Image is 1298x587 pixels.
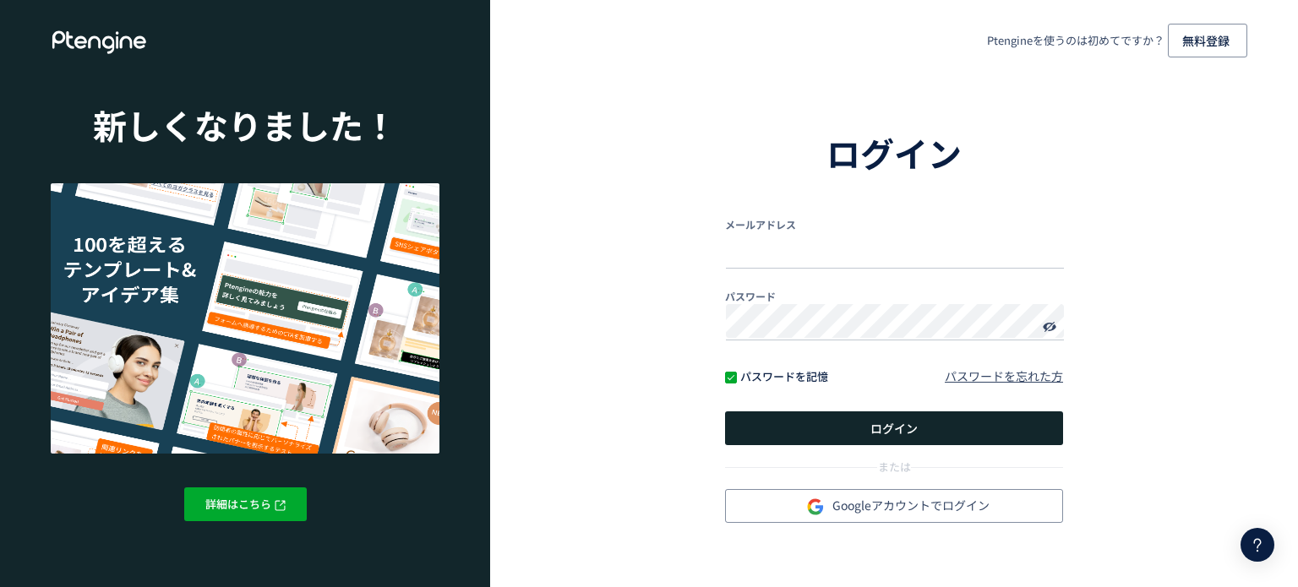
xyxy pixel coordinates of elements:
[51,101,439,149] h1: 新しくなりました！
[184,487,307,521] button: 詳細はこちら
[870,411,918,445] span: ログイン
[945,367,1063,384] a: パスワードを忘れた方
[725,136,1063,170] h1: ログイン
[725,459,1063,476] div: または
[799,488,990,524] span: Googleアカウントでログイン
[987,33,1164,49] span: Ptengineを使うのは初めてですか？
[205,496,286,512] span: 詳細はこちら
[737,368,828,384] span: パスワードを記憶
[1182,24,1230,57] span: 無料登録
[1168,24,1247,57] a: 無料登録
[725,217,1063,231] div: メールアドレス
[725,289,1063,303] div: パスワード
[725,489,1063,523] button: Googleアカウントでログイン
[725,411,1063,445] button: ログイン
